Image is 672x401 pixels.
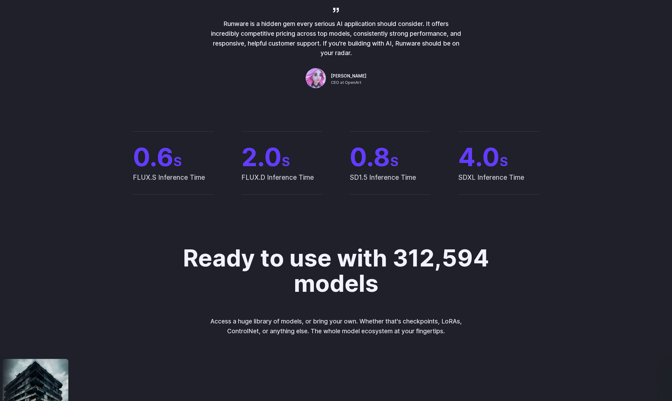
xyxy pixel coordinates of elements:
img: Person [306,68,326,88]
h2: Ready to use with 312,594 models [177,245,495,297]
span: SDXL Inference Time [458,172,539,194]
span: CEO at OpenArt [331,79,361,86]
span: 0.6 [133,144,214,170]
span: S [390,154,399,169]
p: Access a huge library of models, or bring your own. Whether that's checkpoints, LoRAs, ControlNet... [204,316,468,336]
p: Runware is a hidden gem every serious AI application should consider. It offers incredibly compet... [209,19,463,58]
span: S [282,154,290,169]
span: 0.8 [350,144,431,170]
span: [PERSON_NAME] [331,73,366,80]
span: 2.0 [241,144,322,170]
span: S [173,154,182,169]
span: FLUX.S Inference Time [133,172,214,194]
span: 4.0 [458,144,539,170]
span: SD1.5 Inference Time [350,172,431,194]
span: S [500,154,508,169]
span: FLUX.D Inference Time [241,172,322,194]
